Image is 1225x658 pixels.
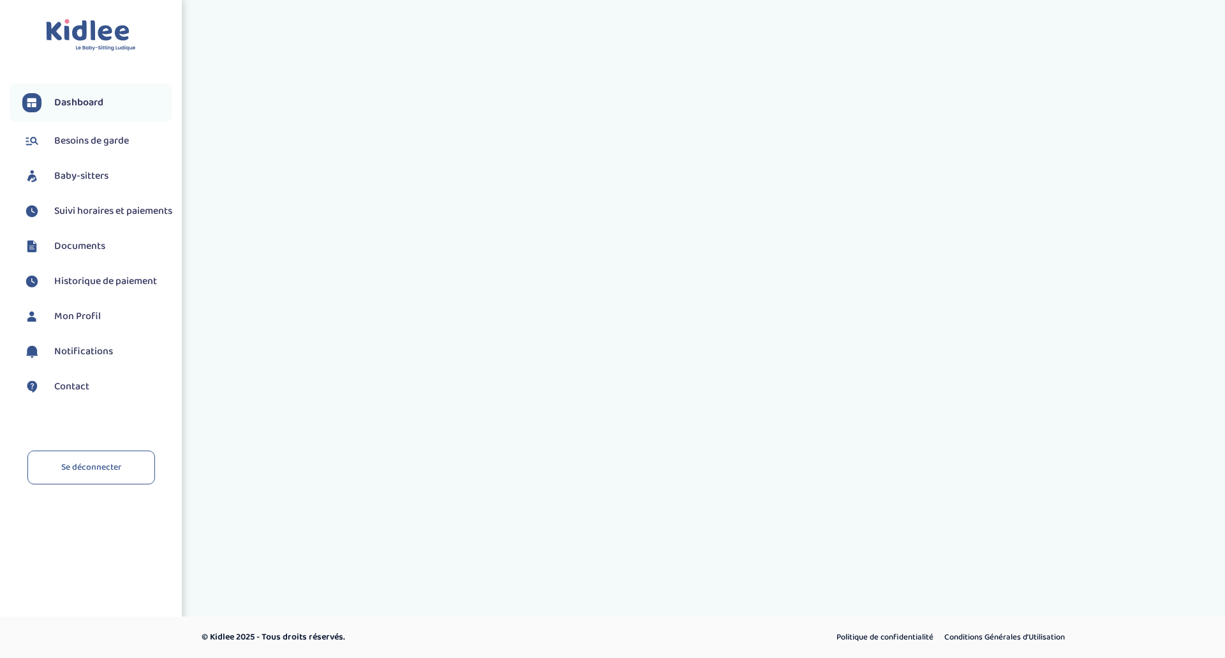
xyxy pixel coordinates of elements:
[832,629,938,646] a: Politique de confidentialité
[22,272,41,291] img: suivihoraire.svg
[22,131,172,151] a: Besoins de garde
[940,629,1069,646] a: Conditions Générales d’Utilisation
[202,631,667,644] p: © Kidlee 2025 - Tous droits réservés.
[22,237,172,256] a: Documents
[22,342,172,361] a: Notifications
[22,307,172,326] a: Mon Profil
[22,93,41,112] img: dashboard.svg
[22,167,172,186] a: Baby-sitters
[22,93,172,112] a: Dashboard
[22,307,41,326] img: profil.svg
[22,131,41,151] img: besoin.svg
[54,168,108,184] span: Baby-sitters
[54,344,113,359] span: Notifications
[54,95,103,110] span: Dashboard
[22,237,41,256] img: documents.svg
[54,379,89,394] span: Contact
[54,133,129,149] span: Besoins de garde
[22,377,172,396] a: Contact
[22,167,41,186] img: babysitters.svg
[22,377,41,396] img: contact.svg
[54,274,157,289] span: Historique de paiement
[54,309,101,324] span: Mon Profil
[22,202,172,221] a: Suivi horaires et paiements
[22,342,41,361] img: notification.svg
[27,451,155,484] a: Se déconnecter
[54,204,172,219] span: Suivi horaires et paiements
[54,239,105,254] span: Documents
[22,272,172,291] a: Historique de paiement
[46,19,136,52] img: logo.svg
[22,202,41,221] img: suivihoraire.svg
